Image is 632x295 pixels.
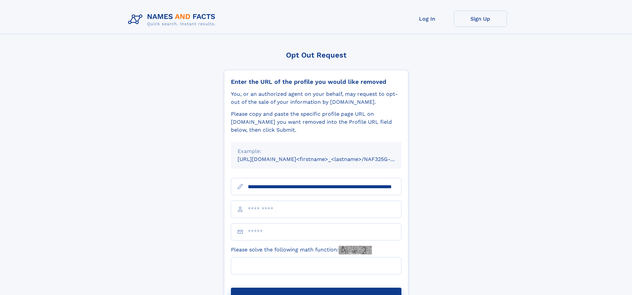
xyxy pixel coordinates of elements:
[231,110,401,134] div: Please copy and paste the specific profile page URL on [DOMAIN_NAME] you want removed into the Pr...
[231,90,401,106] div: You, or an authorized agent on your behalf, may request to opt-out of the sale of your informatio...
[224,51,408,59] div: Opt Out Request
[401,11,454,27] a: Log In
[238,147,395,155] div: Example:
[231,78,401,85] div: Enter the URL of the profile you would like removed
[238,156,414,162] small: [URL][DOMAIN_NAME]<firstname>_<lastname>/NAF325G-xxxxxxxx
[125,11,221,29] img: Logo Names and Facts
[231,246,372,254] label: Please solve the following math function:
[454,11,507,27] a: Sign Up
